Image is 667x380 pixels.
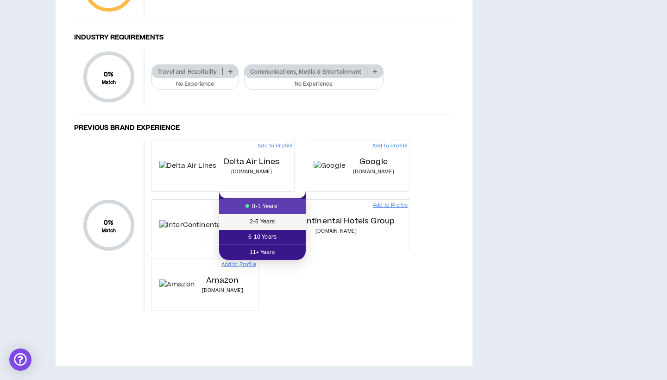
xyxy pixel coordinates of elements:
[231,168,272,176] p: [DOMAIN_NAME]
[353,168,394,176] p: [DOMAIN_NAME]
[157,80,233,89] p: No Experience
[359,156,388,167] p: Google
[245,68,367,75] p: Communications, Media & Entertainment
[250,80,377,89] p: No Experience
[206,275,239,286] p: Amazon
[102,70,116,79] span: 0 %
[9,348,31,371] div: Open Intercom Messenger
[74,33,454,42] h4: Industry Requirements
[102,218,116,228] span: 0 %
[221,261,256,268] p: Add to Profile
[225,217,300,227] span: 2-5 Years
[159,279,195,290] img: Amazon
[74,124,454,133] h4: Previous Brand Experience
[258,142,292,150] p: Add to Profile
[151,72,239,90] button: No Experience
[225,247,300,258] span: 11+ Years
[225,232,300,242] span: 6-10 Years
[159,220,270,230] img: InterContinental Hotels Group
[225,202,300,212] span: 0-1 Years
[373,202,408,209] p: Add to Profile
[314,161,346,171] img: Google
[315,228,357,235] p: [DOMAIN_NAME]
[372,142,407,150] p: Add to Profile
[159,161,216,171] img: Delta Air Lines
[102,228,116,234] small: Match
[244,72,383,90] button: No Experience
[277,215,395,227] p: InterContinental Hotels Group
[152,68,222,75] p: Travel and Hospitality
[202,287,243,294] p: [DOMAIN_NAME]
[224,156,279,167] p: Delta Air Lines
[102,79,116,86] small: Match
